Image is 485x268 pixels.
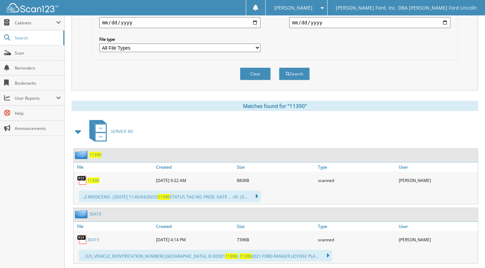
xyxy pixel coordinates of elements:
a: File [74,162,154,172]
div: ...0 INVOICENO. |[DATE] 11:45/04/20/23 STATUS TAG NO. PROD. DATE ... :45 |0... [79,191,261,202]
a: Size [235,162,316,172]
a: 30415 [89,211,101,217]
span: Scan [15,50,61,56]
div: scanned [316,173,397,187]
a: 11390 [89,152,101,158]
span: Reminders [15,65,61,71]
span: User Reports [15,95,56,101]
a: User [397,162,478,172]
span: SERVICE RO [111,129,133,134]
span: [PERSON_NAME] [274,6,312,10]
iframe: Chat Widget [451,235,485,268]
span: Search [15,35,60,41]
label: File type [99,36,260,42]
span: 11390 [240,253,252,259]
img: folder2.png [75,150,89,159]
div: 883KB [235,173,316,187]
div: Matches found for "11390" [72,101,478,111]
img: PDF.png [77,234,87,245]
a: Created [154,162,235,172]
div: 739KB [235,233,316,246]
a: Type [316,162,397,172]
span: 11390 [225,253,237,259]
input: start [99,17,260,28]
a: User [397,222,478,231]
a: Created [154,222,235,231]
div: [DATE] 4:14 PM [154,233,235,246]
span: Help [15,110,61,116]
span: [PERSON_NAME] Ford, Inc. DBA [PERSON_NAME] Ford Lincoln [336,6,477,10]
a: Size [235,222,316,231]
button: Search [279,68,310,80]
span: 11390 [158,194,170,200]
img: scan123-logo-white.svg [7,3,58,12]
button: Clear [240,68,271,80]
img: folder2.png [75,210,89,218]
a: File [74,222,154,231]
div: ... [US_VEHICLE_IDENTIFICATION_NUMBER] [GEOGRAPHIC_DATA]. ID 83501 | 2021 FORD RANGER LICENSE PLA... [79,250,332,261]
a: 11390 [87,178,99,183]
span: Cabinets [15,20,56,26]
div: [PERSON_NAME] [397,173,478,187]
div: [DATE] 9:22 AM [154,173,235,187]
span: Announcements [15,125,61,131]
input: end [289,17,450,28]
span: Bookmarks [15,80,61,86]
div: scanned [316,233,397,246]
a: 30415 [87,237,99,243]
a: SERVICE RO [85,118,133,145]
div: [PERSON_NAME] [397,233,478,246]
img: PDF.png [77,175,87,185]
a: Type [316,222,397,231]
